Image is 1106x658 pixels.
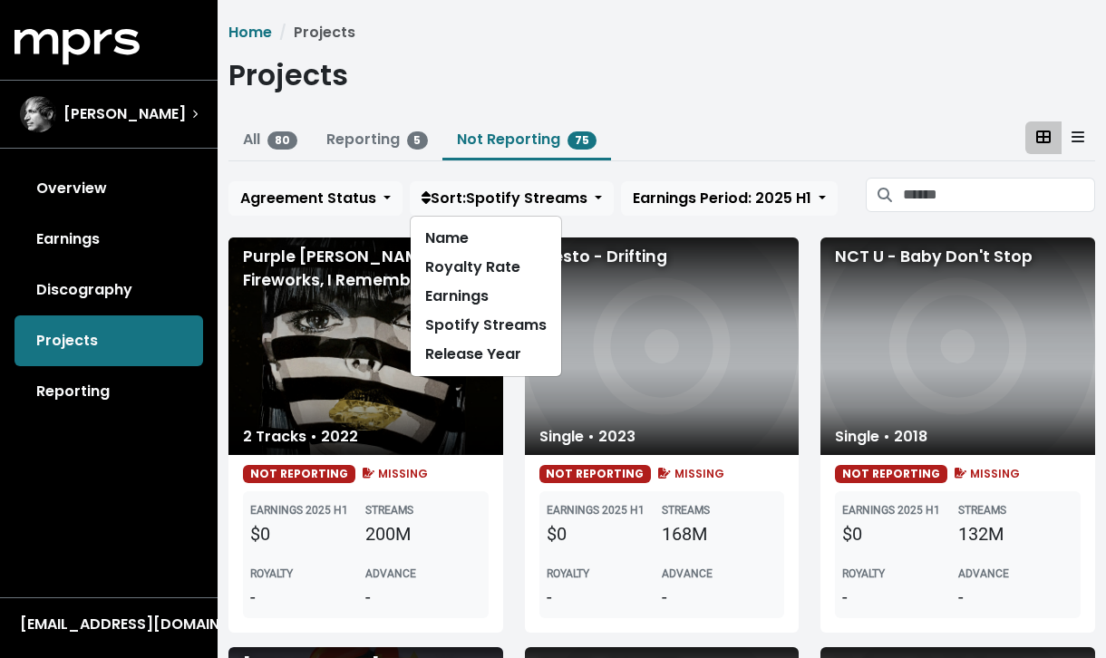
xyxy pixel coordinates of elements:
div: - [365,584,480,611]
a: Reporting [15,366,203,417]
span: MISSING [655,466,724,481]
svg: Card View [1036,130,1051,144]
a: Home [228,22,272,43]
button: Agreement Status [228,181,403,216]
img: The selected account / producer [20,96,56,132]
div: - [547,584,662,611]
button: Sort:Spotify Streams [410,181,614,216]
div: [EMAIL_ADDRESS][DOMAIN_NAME] [20,614,198,635]
div: 132M [958,520,1073,547]
a: Overview [15,163,203,214]
a: Name [411,224,561,253]
div: Single • 2018 [820,419,942,455]
div: 2 Tracks • 2022 [228,419,373,455]
button: [EMAIL_ADDRESS][DOMAIN_NAME] [15,613,203,636]
li: Projects [272,22,355,44]
div: - [250,584,365,611]
b: EARNINGS 2025 H1 [250,504,348,517]
span: Earnings Period: 2025 H1 [633,188,811,208]
div: - [662,584,777,611]
a: Earnings [411,282,561,311]
b: STREAMS [365,504,413,517]
span: NOT REPORTING [243,465,355,483]
b: STREAMS [662,504,710,517]
div: NCT U - Baby Don't Stop [820,237,1095,455]
span: NOT REPORTING [835,465,947,483]
a: Not Reporting75 [457,129,597,150]
a: Release Year [411,340,561,369]
svg: Table View [1072,130,1084,144]
span: NOT REPORTING [539,465,652,483]
b: STREAMS [958,504,1006,517]
b: ROYALTY [547,567,589,580]
a: Discography [15,265,203,315]
b: EARNINGS 2025 H1 [842,504,940,517]
b: ROYALTY [842,567,885,580]
span: 5 [407,131,429,150]
div: 200M [365,520,480,547]
a: Spotify Streams [411,311,561,340]
div: 168M [662,520,777,547]
b: EARNINGS 2025 H1 [547,504,645,517]
span: MISSING [359,466,429,481]
div: Purple [PERSON_NAME] - Fireworks, I Remember [228,237,503,455]
b: ROYALTY [250,567,293,580]
span: 75 [568,131,597,150]
div: - [958,584,1073,611]
span: Agreement Status [240,188,376,208]
div: Tiësto - Drifting [525,237,800,455]
div: $0 [547,520,662,547]
h1: Projects [228,58,348,92]
div: Single • 2023 [525,419,650,455]
span: [PERSON_NAME] [63,103,186,125]
b: ADVANCE [662,567,713,580]
button: Earnings Period: 2025 H1 [621,181,838,216]
b: ADVANCE [365,567,416,580]
nav: breadcrumb [228,22,1095,44]
span: MISSING [951,466,1021,481]
b: ADVANCE [958,567,1009,580]
a: Reporting5 [326,129,429,150]
a: Earnings [15,214,203,265]
span: 80 [267,131,297,150]
div: $0 [842,520,957,547]
div: - [842,584,957,611]
a: Royalty Rate [411,253,561,282]
a: mprs logo [15,35,140,56]
a: All80 [243,129,297,150]
input: Search projects [903,178,1095,212]
span: Sort: Spotify Streams [422,188,587,208]
div: $0 [250,520,365,547]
